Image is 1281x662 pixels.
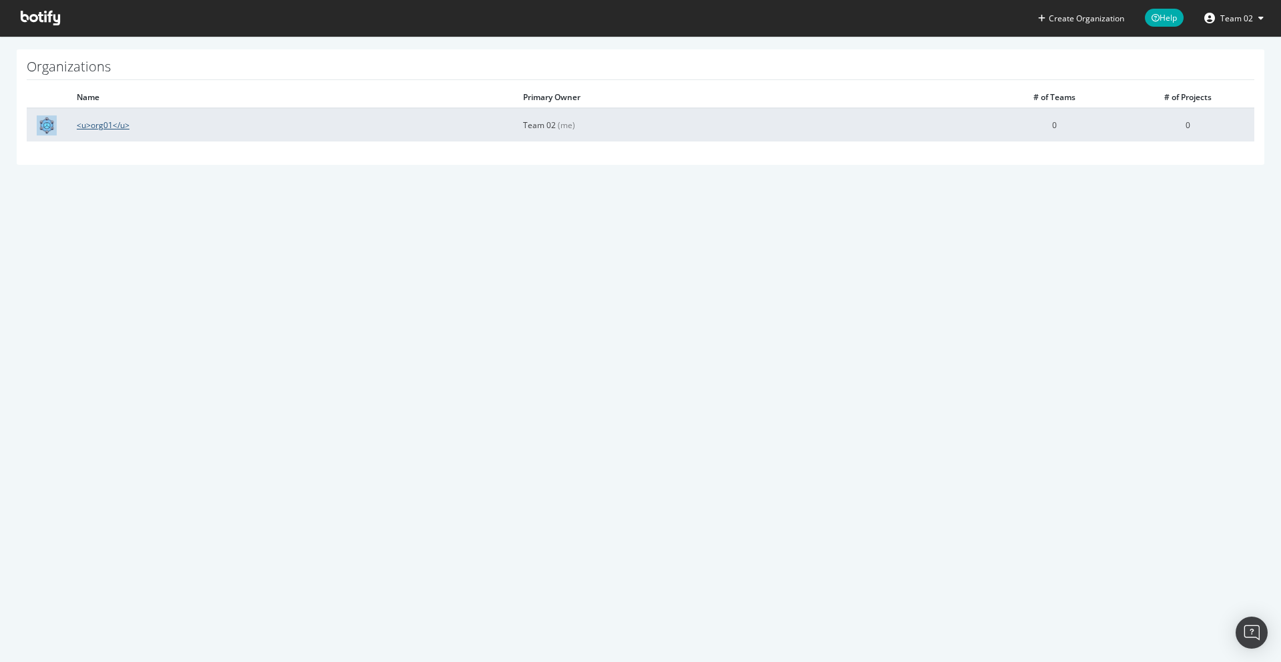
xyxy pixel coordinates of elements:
th: # of Teams [987,87,1121,108]
td: 0 [987,108,1121,141]
h1: Organizations [27,59,1254,80]
span: Team 02 [1220,13,1253,24]
th: Primary Owner [513,87,987,108]
button: Team 02 [1194,7,1274,29]
a: <u>org01</u> [77,119,129,131]
span: (me) [558,119,575,131]
button: Create Organization [1037,12,1125,25]
div: Open Intercom Messenger [1236,617,1268,649]
span: Help [1145,9,1184,27]
td: 0 [1121,108,1254,141]
th: Name [67,87,513,108]
td: Team 02 [513,108,987,141]
img: <u>org01</u> [37,115,57,135]
th: # of Projects [1121,87,1254,108]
